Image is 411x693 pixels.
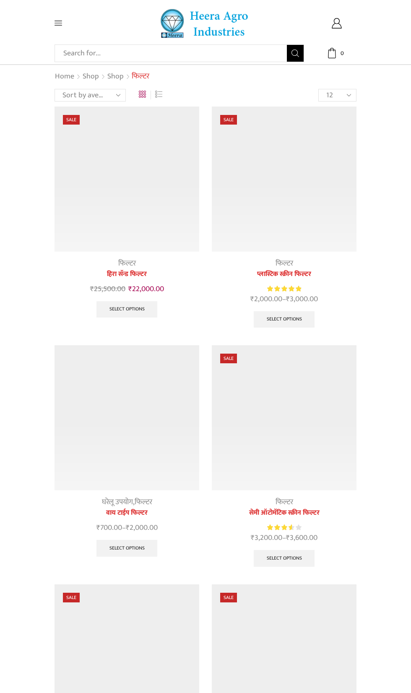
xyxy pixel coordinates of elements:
button: Search button [287,45,304,62]
a: 0 [317,48,356,58]
a: सेमी ऑटोमॅटिक स्क्रीन फिल्टर [212,508,356,518]
img: Y-Type-Filter [55,345,199,490]
bdi: 25,500.00 [90,283,125,295]
a: Home [55,71,75,82]
a: Shop [107,71,124,82]
bdi: 2,000.00 [126,521,158,534]
bdi: 3,000.00 [286,293,318,305]
h1: फिल्टर [132,72,149,81]
input: Search for... [59,45,287,62]
bdi: 22,000.00 [128,283,164,295]
div: Rated 3.67 out of 5 [267,523,301,532]
a: वाय टाईप फिल्टर [55,508,199,518]
span: ₹ [250,293,254,305]
span: ₹ [90,283,94,295]
span: 0 [338,49,346,57]
select: Shop order [55,89,126,102]
a: Shop [82,71,99,82]
a: फिल्टर [276,257,293,270]
span: ₹ [96,521,100,534]
img: Heera Sand Filter [55,107,199,251]
img: प्लास्टिक स्क्रीन फिल्टर [212,107,356,251]
a: हिरा सॅन्ड फिल्टर [55,269,199,279]
span: Sale [63,115,80,125]
span: ₹ [251,531,255,544]
bdi: 700.00 [96,521,122,534]
a: Select options for “सेमी ऑटोमॅटिक स्क्रीन फिल्टर” [254,550,315,567]
span: ₹ [126,521,130,534]
bdi: 2,000.00 [250,293,282,305]
a: Select options for “प्लास्टिक स्क्रीन फिल्टर” [254,311,315,328]
span: ₹ [128,283,132,295]
img: Semi Automatic Screen Filter [212,345,356,490]
a: घरेलू उपयोग [102,496,133,508]
span: Sale [63,593,80,602]
a: फिल्टर [135,496,152,508]
bdi: 3,600.00 [286,531,317,544]
div: , [55,497,199,508]
nav: Breadcrumb [55,71,149,82]
span: ₹ [286,531,290,544]
span: ₹ [286,293,290,305]
a: फिल्टर [276,496,293,508]
span: – [212,532,356,544]
div: Rated 5.00 out of 5 [267,284,301,293]
span: – [212,294,356,305]
span: Sale [220,593,237,602]
span: Sale [220,354,237,363]
span: Rated out of 5 [267,284,301,293]
span: Rated out of 5 [267,523,292,532]
a: Select options for “हिरा सॅन्ड फिल्टर” [96,301,158,318]
span: Sale [220,115,237,125]
a: Select options for “वाय टाईप फिल्टर” [96,540,158,557]
span: – [55,522,199,534]
a: फिल्टर [118,257,136,270]
a: प्लास्टिक स्क्रीन फिल्टर [212,269,356,279]
bdi: 3,200.00 [251,531,282,544]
